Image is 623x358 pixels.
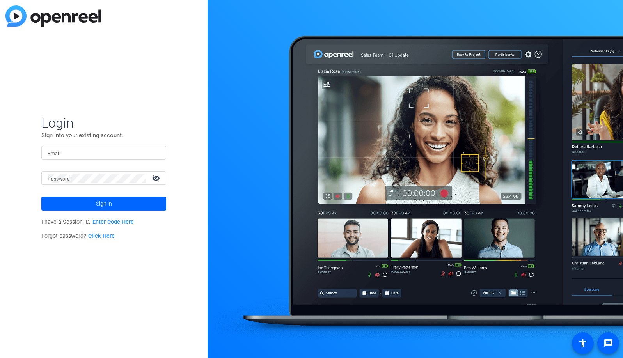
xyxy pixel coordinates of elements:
button: Sign in [41,197,166,211]
span: Forgot password? [41,233,115,239]
span: Login [41,115,166,131]
img: blue-gradient.svg [5,5,101,27]
mat-label: Email [48,151,60,156]
span: Sign in [96,194,112,213]
span: I have a Session ID. [41,219,134,225]
mat-icon: message [603,339,613,348]
mat-icon: accessibility [578,339,588,348]
p: Sign into your existing account. [41,131,166,140]
mat-icon: visibility_off [147,172,166,184]
a: Enter Code Here [92,219,134,225]
a: Click Here [88,233,115,239]
input: Enter Email Address [48,148,160,158]
mat-label: Password [48,176,70,182]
